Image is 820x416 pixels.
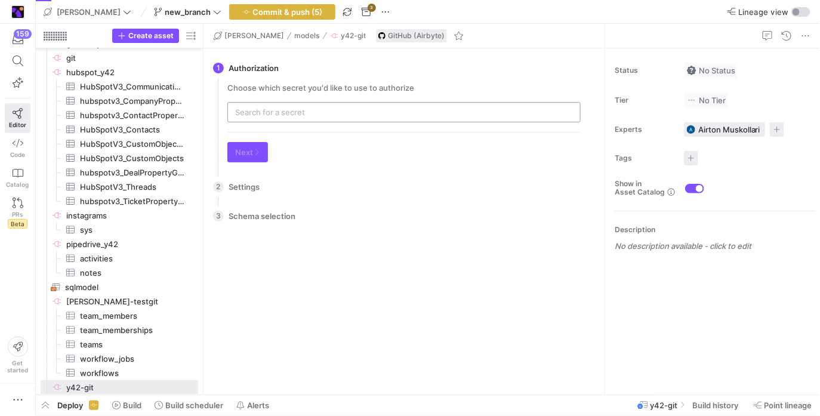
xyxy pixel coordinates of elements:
a: pipedrive_y42​​​​​​​​ [41,237,198,251]
a: teams​​​​​​​​​ [41,337,198,352]
span: [PERSON_NAME] [57,7,121,17]
p: No description available - click to edit [615,241,815,251]
div: Press SPACE to select this row. [41,323,198,337]
span: activities​​​​​​​​​ [80,252,184,266]
div: Press SPACE to select this row. [41,180,198,194]
span: teams​​​​​​​​​ [80,338,184,352]
button: Build [107,395,147,415]
span: models [295,32,320,40]
span: Commit & push (5) [253,7,323,17]
div: Press SPACE to select this row. [41,223,198,237]
div: 159 [14,29,32,39]
span: No Status [687,66,735,75]
span: y42-git​​​​​​​​ [66,381,196,395]
a: PRsBeta [5,193,30,233]
div: Press SPACE to select this row. [41,108,198,122]
div: Press SPACE to select this row. [41,51,198,65]
img: https://lh3.googleusercontent.com/a/AATXAJyyGjhbEl7Z_5IO_MZVv7Koc9S-C6PkrQR59X_w=s96-c [686,125,696,134]
span: Tags [615,154,674,162]
div: Press SPACE to select this row. [41,337,198,352]
button: [PERSON_NAME] [211,29,287,43]
span: Experts [615,125,674,134]
span: PRs [13,211,23,218]
a: hubspotv3_CompanyPropertyGroups​​​​​​​​​ [41,94,198,108]
div: Press SPACE to select this row. [41,79,198,94]
a: workflows​​​​​​​​​ [41,366,198,380]
span: Build [123,400,141,410]
a: instagrams​​​​​​​​ [41,208,198,223]
span: HubSpotV3_Communications​​​​​​​​​ [80,80,184,94]
span: hubspotv3_TicketPropertyGroups​​​​​​​​​ [80,195,184,208]
span: git​​​​​​​​ [66,51,196,65]
span: notes​​​​​​​​​ [80,266,184,280]
span: No Tier [687,95,726,105]
div: Press SPACE to select this row. [41,194,198,208]
button: Commit & push (5) [229,4,335,20]
span: y42-git [341,32,366,40]
div: Press SPACE to select this row. [41,237,198,251]
a: git​​​​​​​​ [41,51,198,65]
a: Code [5,133,30,163]
button: No tierNo Tier [684,93,729,108]
a: activities​​​​​​​​​ [41,251,198,266]
a: HubSpotV3_CustomObjectProperties​​​​​​​​​ [41,137,198,151]
span: Status [615,66,674,75]
span: sys​​​​​​​​​ [80,223,184,237]
span: workflow_jobs​​​​​​​​​ [80,352,184,366]
img: No status [687,66,696,75]
button: models [292,29,323,43]
span: HubSpotV3_CustomObjects​​​​​​​​​ [80,152,184,165]
div: Press SPACE to select this row. [41,366,198,380]
span: new_branch [165,7,211,17]
span: HubSpotV3_Threads​​​​​​​​​ [80,180,184,194]
span: team_members​​​​​​​​​ [80,309,184,323]
a: HubSpotV3_CustomObjects​​​​​​​​​ [41,151,198,165]
span: [PERSON_NAME] [224,32,284,40]
button: Create asset [112,29,179,43]
span: hubspotv3_CompanyPropertyGroups​​​​​​​​​ [80,94,184,108]
button: No statusNo Status [684,63,738,78]
div: Press SPACE to select this row. [41,294,198,309]
a: workflow_jobs​​​​​​​​​ [41,352,198,366]
span: instagrams​​​​​​​​ [66,209,196,223]
div: Press SPACE to select this row. [41,165,198,180]
div: Press SPACE to select this row. [41,122,198,137]
button: y42-git [327,29,369,43]
span: Tier [615,96,674,104]
div: Press SPACE to select this row. [41,94,198,108]
div: Press SPACE to select this row. [41,309,198,323]
div: Press SPACE to select this row. [41,251,198,266]
span: Point lineage [764,400,812,410]
a: team_memberships​​​​​​​​​ [41,323,198,337]
a: hubspot_y42​​​​​​​​ [41,65,198,79]
a: sys​​​​​​​​​ [41,223,198,237]
span: Code [10,151,25,158]
a: Catalog [5,163,30,193]
img: undefined [378,32,386,39]
a: sqlmodel​​​​​​​​​​ [41,280,198,294]
span: Get started [7,359,28,374]
div: Press SPACE to select this row. [41,280,198,294]
span: Beta [8,219,27,229]
span: Create asset [128,32,174,40]
a: hubspotv3_TicketPropertyGroups​​​​​​​​​ [41,194,198,208]
span: Build history [692,400,738,410]
img: No tier [687,95,696,105]
span: Show in Asset Catalog [615,180,665,196]
span: workflows​​​​​​​​​ [80,366,184,380]
span: sqlmodel​​​​​​​​​​ [65,281,184,294]
div: Press SPACE to select this row. [41,352,198,366]
a: hubspotv3_DealPropertyGroups​​​​​​​​​ [41,165,198,180]
button: 159 [5,29,30,50]
span: Catalog [7,181,29,188]
a: Editor [5,103,30,133]
span: y42-git [651,400,678,410]
span: Lineage view [738,7,789,17]
div: Press SPACE to select this row. [41,137,198,151]
a: HubSpotV3_Communications​​​​​​​​​ [41,79,198,94]
div: Press SPACE to select this row. [41,208,198,223]
div: Press SPACE to select this row. [41,65,198,79]
button: Alerts [231,395,275,415]
span: HubSpotV3_CustomObjectProperties​​​​​​​​​ [80,137,184,151]
span: [PERSON_NAME]-testgit​​​​​​​​ [66,295,196,309]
